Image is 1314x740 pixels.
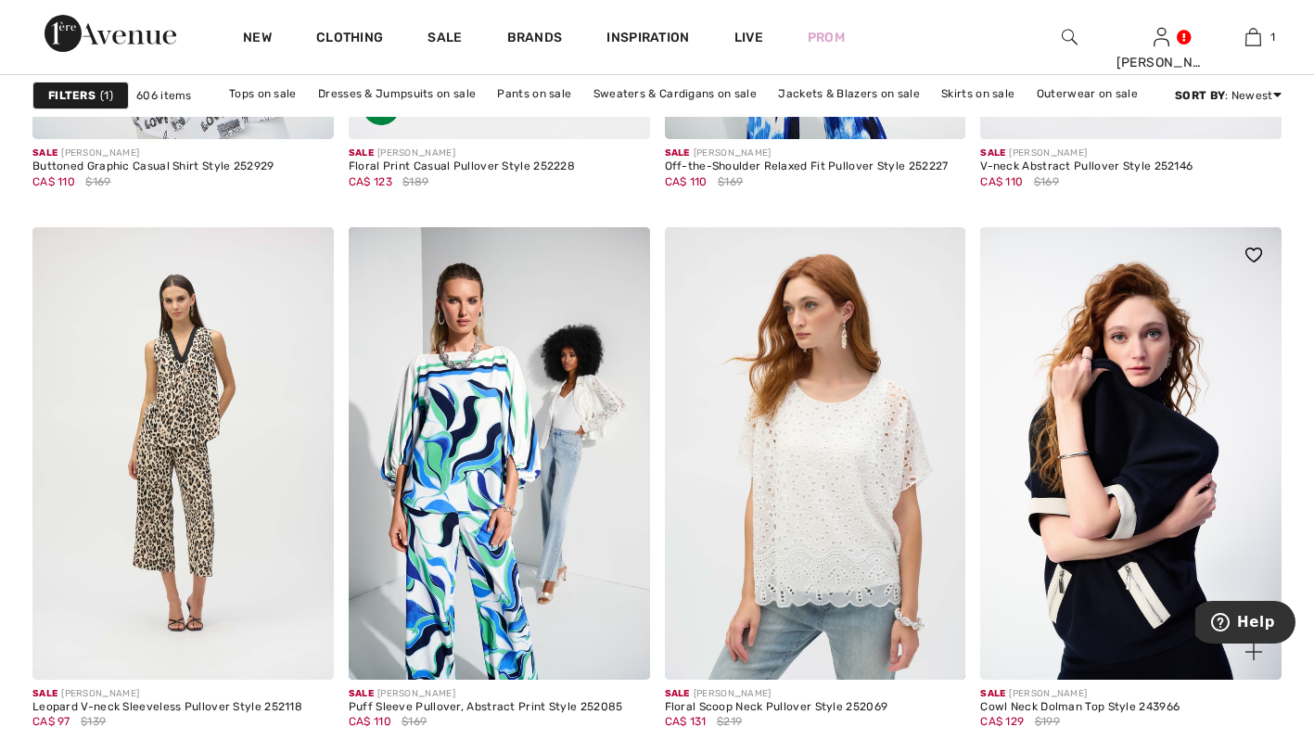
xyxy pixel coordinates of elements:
[32,147,274,160] div: [PERSON_NAME]
[349,147,374,159] span: Sale
[32,175,75,188] span: CA$ 110
[665,175,708,188] span: CA$ 110
[980,715,1024,728] span: CA$ 129
[402,173,428,190] span: $189
[32,687,302,701] div: [PERSON_NAME]
[349,175,392,188] span: CA$ 123
[349,688,374,699] span: Sale
[1154,28,1169,45] a: Sign In
[349,687,623,701] div: [PERSON_NAME]
[507,30,563,49] a: Brands
[717,713,742,730] span: $219
[980,687,1180,701] div: [PERSON_NAME]
[606,30,689,49] span: Inspiration
[32,688,57,699] span: Sale
[1195,601,1295,647] iframe: Opens a widget where you can find more information
[980,227,1282,679] img: Cowl Neck Dolman Top Style 243966. Midnight blue/moonstone
[1245,26,1261,48] img: My Bag
[48,87,96,104] strong: Filters
[45,15,176,52] img: 1ère Avenue
[665,147,949,160] div: [PERSON_NAME]
[734,28,763,47] a: Live
[349,160,575,173] div: Floral Print Casual Pullover Style 252228
[665,147,690,159] span: Sale
[980,147,1005,159] span: Sale
[100,87,113,104] span: 1
[932,82,1024,106] a: Skirts on sale
[427,30,462,49] a: Sale
[402,713,427,730] span: $169
[32,160,274,173] div: Buttoned Graphic Casual Shirt Style 252929
[349,715,391,728] span: CA$ 110
[309,82,485,106] a: Dresses & Jumpsuits on sale
[665,715,707,728] span: CA$ 131
[1154,26,1169,48] img: My Info
[769,82,929,106] a: Jackets & Blazers on sale
[243,30,272,49] a: New
[665,227,966,679] img: Floral Scoop Neck Pullover Style 252069. Off White
[349,701,623,714] div: Puff Sleeve Pullover, Abstract Print Style 252085
[718,173,743,190] span: $169
[665,687,888,701] div: [PERSON_NAME]
[1116,53,1206,72] div: [PERSON_NAME]
[1035,713,1060,730] span: $199
[808,28,845,47] a: Prom
[1062,26,1078,48] img: search the website
[980,688,1005,699] span: Sale
[32,147,57,159] span: Sale
[1270,29,1275,45] span: 1
[665,701,888,714] div: Floral Scoop Neck Pullover Style 252069
[1208,26,1298,48] a: 1
[584,82,766,106] a: Sweaters & Cardigans on sale
[1245,644,1262,660] img: plus_v2.svg
[1175,87,1282,104] div: : Newest
[980,701,1180,714] div: Cowl Neck Dolman Top Style 243966
[32,227,334,679] img: Leopard V-neck Sleeveless Pullover Style 252118. Beige/Black
[665,160,949,173] div: Off-the-Shoulder Relaxed Fit Pullover Style 252227
[349,227,650,679] img: Puff Sleeve Pullover, Abstract Print Style 252085. Vanilla/Multi
[980,175,1023,188] span: CA$ 110
[980,147,1193,160] div: [PERSON_NAME]
[136,87,192,104] span: 606 items
[32,701,302,714] div: Leopard V-neck Sleeveless Pullover Style 252118
[32,715,70,728] span: CA$ 97
[1175,89,1225,102] strong: Sort By
[220,82,306,106] a: Tops on sale
[81,713,106,730] span: $139
[349,147,575,160] div: [PERSON_NAME]
[488,82,580,106] a: Pants on sale
[1245,248,1262,262] img: heart_black_full.svg
[980,160,1193,173] div: V-neck Abstract Pullover Style 252146
[1034,173,1059,190] span: $169
[316,30,383,49] a: Clothing
[85,173,110,190] span: $169
[665,688,690,699] span: Sale
[1027,82,1147,106] a: Outerwear on sale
